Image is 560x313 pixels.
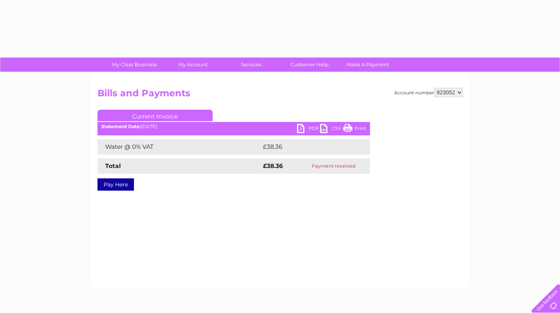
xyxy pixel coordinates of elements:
td: Water @ 0% VAT [97,139,261,155]
strong: £38.36 [263,162,283,170]
a: My Account [161,58,225,72]
a: Current Invoice [97,110,213,121]
td: £38.36 [261,139,355,155]
h2: Bills and Payments [97,88,463,102]
a: Customer Help [278,58,341,72]
div: Account number [394,88,463,97]
div: [DATE] [97,124,370,129]
a: Make A Payment [336,58,400,72]
b: Statement Date: [101,124,141,129]
a: CSV [320,124,343,135]
a: Pay Here [97,178,134,191]
a: Services [220,58,283,72]
strong: Total [105,162,121,170]
a: PDF [297,124,320,135]
td: Payment received [297,158,370,174]
a: My Clear Business [103,58,166,72]
a: Print [343,124,366,135]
